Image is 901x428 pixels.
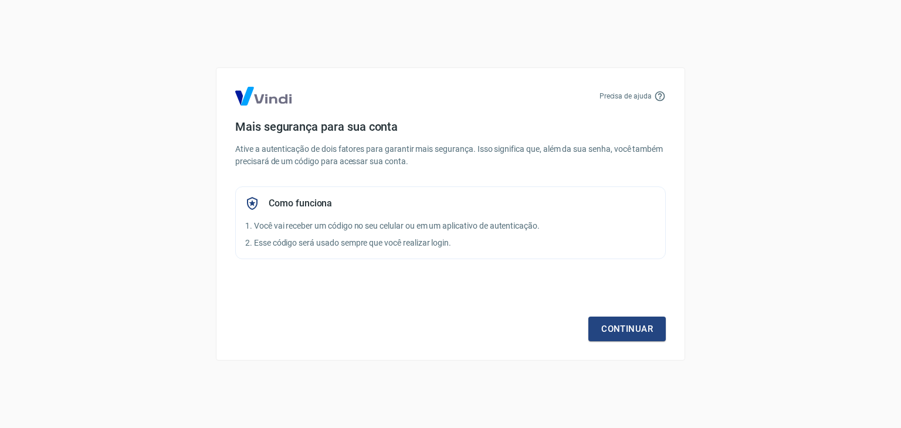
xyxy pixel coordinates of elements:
[235,87,292,106] img: Logo Vind
[269,198,332,209] h5: Como funciona
[599,91,652,101] p: Precisa de ajuda
[235,120,666,134] h4: Mais segurança para sua conta
[235,143,666,168] p: Ative a autenticação de dois fatores para garantir mais segurança. Isso significa que, além da su...
[588,317,666,341] a: Continuar
[245,220,656,232] p: 1. Você vai receber um código no seu celular ou em um aplicativo de autenticação.
[245,237,656,249] p: 2. Esse código será usado sempre que você realizar login.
